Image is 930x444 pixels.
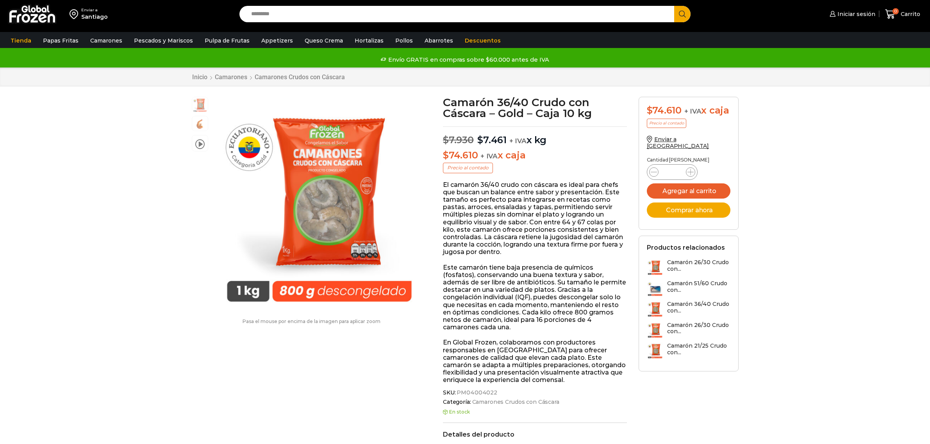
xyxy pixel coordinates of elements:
p: Este camarón tiene baja presencia de químicos (fosfatos), conservando una buena textura y sabor, ... [443,264,627,331]
bdi: 7.461 [477,134,507,146]
a: Camarón 21/25 Crudo con... [647,343,730,359]
bdi: 7.930 [443,134,474,146]
a: Camarón 51/60 Crudo con... [647,280,730,297]
p: El camarón 36/40 crudo con cáscara es ideal para chefs que buscan un balance entre sabor y presen... [443,181,627,256]
a: Queso Crema [301,33,347,48]
a: Descuentos [461,33,505,48]
span: $ [647,105,653,116]
a: Pescados y Mariscos [130,33,197,48]
span: $ [443,134,449,146]
span: Categoría: [443,399,627,405]
input: Product quantity [665,167,680,178]
h3: Camarón 51/60 Crudo con... [667,280,730,293]
h3: Camarón 26/30 Crudo con... [667,259,730,272]
div: x caja [647,105,730,116]
a: Camarón 26/30 Crudo con... [647,322,730,339]
bdi: 74.610 [647,105,682,116]
h3: Camarón 21/25 Crudo con... [667,343,730,356]
h3: Camarón 36/40 Crudo con... [667,301,730,314]
span: + IVA [480,152,498,160]
p: Pasa el mouse por encima de la imagen para aplicar zoom [192,319,432,324]
a: Camarones Crudos con Cáscara [471,399,559,405]
a: Iniciar sesión [828,6,875,22]
span: $ [443,149,449,161]
span: PM04004022 [455,389,497,396]
a: Camarones [214,73,248,81]
a: Appetizers [257,33,297,48]
h2: Detalles del producto [443,431,627,438]
a: 0 Carrito [883,5,922,23]
button: Search button [674,6,691,22]
span: PM04004022 [192,97,208,113]
h3: Camarón 26/30 Crudo con... [667,322,730,335]
a: Enviar a [GEOGRAPHIC_DATA] [647,136,709,149]
p: En stock [443,409,627,415]
span: Iniciar sesión [835,10,875,18]
p: x kg [443,126,627,146]
nav: Breadcrumb [192,73,345,81]
a: Hortalizas [351,33,387,48]
a: Inicio [192,73,208,81]
a: Pollos [391,33,417,48]
div: Santiago [81,13,108,21]
button: Agregar al carrito [647,183,730,199]
a: Papas Fritas [39,33,82,48]
a: Tienda [7,33,35,48]
span: + IVA [509,137,527,145]
a: Camarón 36/40 Crudo con... [647,301,730,318]
h2: Productos relacionados [647,244,725,251]
h1: Camarón 36/40 Crudo con Cáscara – Gold – Caja 10 kg [443,97,627,119]
a: Camarón 26/30 Crudo con... [647,259,730,276]
span: SKU: [443,389,627,396]
a: Camarones [86,33,126,48]
button: Comprar ahora [647,202,730,218]
span: + IVA [684,107,702,115]
span: Carrito [899,10,920,18]
p: Cantidad [PERSON_NAME] [647,157,730,163]
img: address-field-icon.svg [70,7,81,21]
p: Precio al contado [647,119,686,128]
a: Camarones Crudos con Cáscara [254,73,345,81]
span: camaron-con-cascara [192,116,208,132]
bdi: 74.610 [443,149,478,161]
span: $ [477,134,483,146]
div: Enviar a [81,7,108,13]
a: Abarrotes [421,33,457,48]
p: Precio al contado [443,163,493,173]
p: x caja [443,150,627,161]
span: 0 [893,8,899,14]
a: Pulpa de Frutas [201,33,253,48]
p: En Global Frozen, colaboramos con productores responsables en [GEOGRAPHIC_DATA] para ofrecer cama... [443,339,627,384]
